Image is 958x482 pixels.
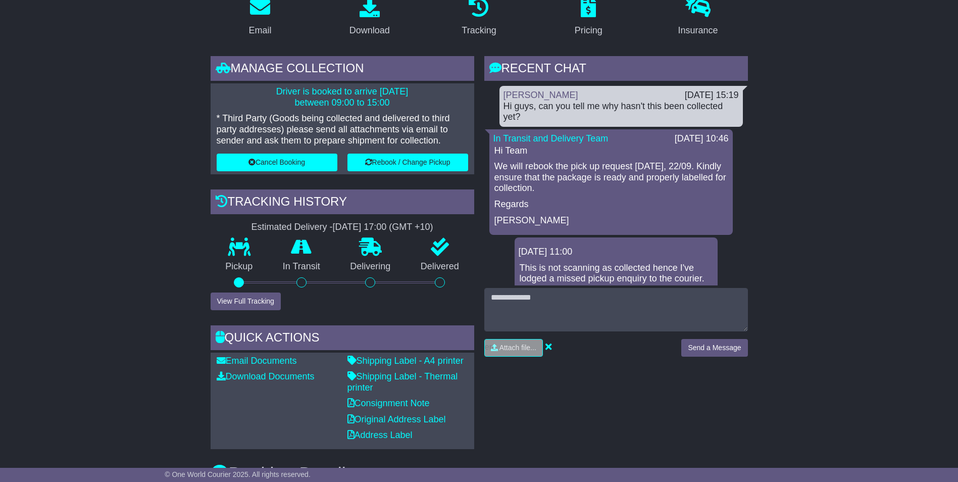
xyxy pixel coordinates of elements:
[211,222,474,233] div: Estimated Delivery -
[347,371,458,393] a: Shipping Label - Thermal printer
[520,263,713,284] p: This is not scanning as collected hence I've lodged a missed pickup enquiry to the courier.
[675,133,729,144] div: [DATE] 10:46
[494,161,728,194] p: We will rebook the pick up request [DATE], 22/09. Kindly ensure that the package is ready and pro...
[347,154,468,171] button: Rebook / Change Pickup
[685,90,739,101] div: [DATE] 15:19
[211,293,281,310] button: View Full Tracking
[494,199,728,210] p: Regards
[217,86,468,108] p: Driver is booked to arrive [DATE] between 09:00 to 15:00
[519,247,714,258] div: [DATE] 11:00
[347,414,446,424] a: Original Address Label
[211,189,474,217] div: Tracking history
[211,325,474,353] div: Quick Actions
[349,24,390,37] div: Download
[217,356,297,366] a: Email Documents
[575,24,602,37] div: Pricing
[211,56,474,83] div: Manage collection
[217,154,337,171] button: Cancel Booking
[462,24,496,37] div: Tracking
[678,24,718,37] div: Insurance
[211,261,268,272] p: Pickup
[248,24,271,37] div: Email
[406,261,474,272] p: Delivered
[347,356,464,366] a: Shipping Label - A4 printer
[493,133,609,143] a: In Transit and Delivery Team
[268,261,335,272] p: In Transit
[217,371,315,381] a: Download Documents
[347,398,430,408] a: Consignment Note
[503,101,739,123] div: Hi guys, can you tell me why hasn't this been collected yet?
[165,470,311,478] span: © One World Courier 2025. All rights reserved.
[217,113,468,146] p: * Third Party (Goods being collected and delivered to third party addresses) please send all atta...
[681,339,747,357] button: Send a Message
[503,90,578,100] a: [PERSON_NAME]
[335,261,406,272] p: Delivering
[333,222,433,233] div: [DATE] 17:00 (GMT +10)
[494,215,728,226] p: [PERSON_NAME]
[494,146,728,157] p: Hi Team
[347,430,413,440] a: Address Label
[484,56,748,83] div: RECENT CHAT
